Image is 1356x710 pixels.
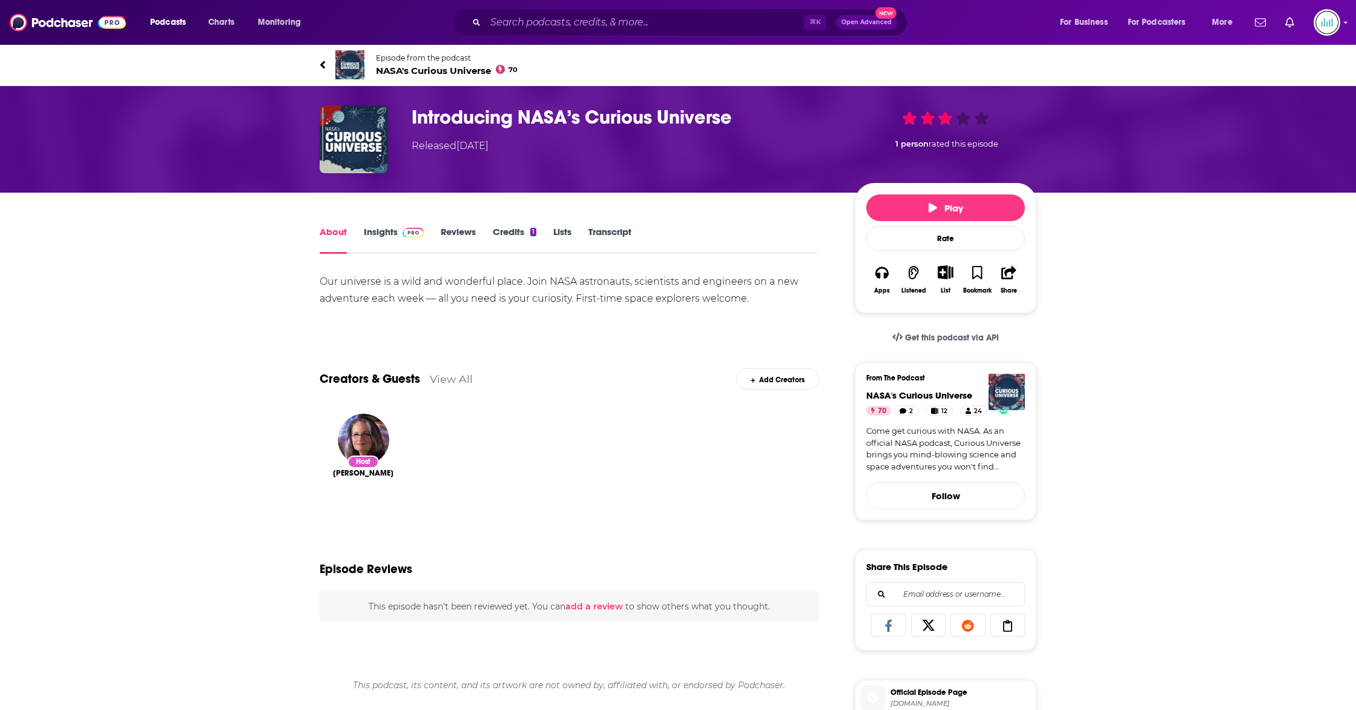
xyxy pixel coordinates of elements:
a: Transcript [588,226,631,254]
div: Add Creators [736,368,819,390]
a: Come get curious with NASA. As an official NASA podcast, Curious Universe brings you mind-blowing... [866,425,1025,473]
input: Search podcasts, credits, & more... [485,13,804,32]
div: Apps [874,287,890,294]
button: Play [866,194,1025,221]
img: Podchaser - Follow, Share and Rate Podcasts [10,11,126,34]
span: 24 [974,405,982,417]
div: Rate [866,226,1025,251]
button: Apps [866,257,898,302]
a: Creators & Guests [320,371,420,387]
span: 1 person [895,139,929,148]
div: Bookmark [963,287,992,294]
img: Introducing NASA’s Curious Universe [320,105,387,173]
button: Open AdvancedNew [836,15,897,30]
span: 2 [909,405,913,417]
span: NASA's Curious Universe [376,65,518,76]
a: Show notifications dropdown [1250,12,1271,33]
h3: Episode Reviews [320,562,412,577]
button: open menu [249,13,317,32]
span: Official Episode Page [890,687,1031,698]
div: Listened [901,287,926,294]
a: Share on Facebook [871,614,906,637]
span: [PERSON_NAME] [333,468,393,478]
span: ⌘ K [804,15,826,30]
span: nasa.gov [890,699,1031,708]
a: Get this podcast via API [883,323,1009,353]
span: This episode hasn't been reviewed yet. You can to show others what you thought. [369,601,770,612]
a: InsightsPodchaser Pro [364,226,424,254]
a: Copy Link [990,614,1025,637]
a: Charts [200,13,242,32]
a: Show notifications dropdown [1280,12,1299,33]
a: NASA's Curious UniverseEpisode from the podcastNASA's Curious Universe70 [320,50,1036,79]
button: open menu [1052,13,1123,32]
h3: From The Podcast [866,374,1015,382]
span: 12 [941,405,947,417]
span: Episode from the podcast [376,53,518,62]
button: Share [993,257,1025,302]
div: Show More ButtonList [930,257,961,302]
img: Padi Boyd [338,414,389,465]
img: User Profile [1314,9,1340,36]
span: 70 [878,405,886,417]
button: open menu [1203,13,1248,32]
img: NASA's Curious Universe [335,50,364,79]
input: Email address or username... [877,583,1015,606]
span: Get this podcast via API [905,333,999,343]
a: 24 [960,406,987,416]
div: 1 [530,228,536,236]
a: Share on Reddit [950,614,986,637]
img: Podchaser Pro [403,228,424,237]
button: Follow [866,482,1025,509]
button: add a review [565,600,623,613]
span: rated this episode [929,139,998,148]
div: Share [1001,287,1017,294]
h1: Introducing NASA’s Curious Universe [412,105,835,129]
div: Host [347,456,379,468]
a: 2 [894,406,918,416]
button: open menu [1120,13,1203,32]
a: NASA's Curious Universe [866,390,972,401]
button: Bookmark [961,257,993,302]
button: Show More Button [933,265,958,279]
div: This podcast, its content, and its artwork are not owned by, affiliated with, or endorsed by Podc... [320,670,819,700]
div: Search podcasts, credits, & more... [464,8,919,36]
a: Lists [553,226,571,254]
span: 70 [508,67,518,73]
span: Open Advanced [841,19,892,25]
span: For Podcasters [1128,14,1186,31]
a: 12 [926,406,953,416]
a: 70 [866,406,891,416]
span: Monitoring [258,14,301,31]
span: Charts [208,14,234,31]
a: View All [430,373,473,385]
button: open menu [142,13,202,32]
button: Show profile menu [1314,9,1340,36]
img: NASA's Curious Universe [989,374,1025,410]
a: Padi Boyd [333,468,393,478]
div: List [941,287,950,294]
div: Released [DATE] [412,139,489,153]
a: Share on X/Twitter [911,614,946,637]
a: About [320,226,347,254]
a: Credits1 [493,226,536,254]
div: Search followers [866,582,1025,606]
span: For Business [1060,14,1108,31]
span: Play [929,202,963,214]
span: More [1212,14,1233,31]
h3: Share This Episode [866,561,947,572]
span: Podcasts [150,14,186,31]
span: Logged in as podglomerate [1314,9,1340,36]
span: New [875,7,897,19]
a: Reviews [441,226,476,254]
div: Our universe is a wild and wonderful place. Join NASA astronauts, scientists and engineers on a n... [320,273,819,307]
button: Listened [898,257,929,302]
